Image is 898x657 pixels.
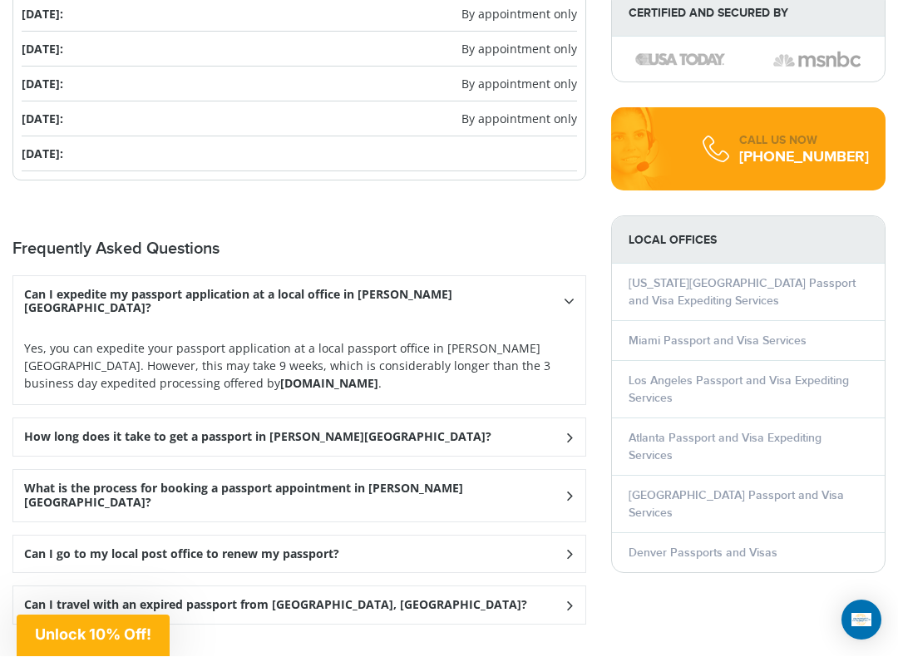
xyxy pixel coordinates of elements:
span: By appointment only [461,76,577,93]
h3: Can I expedite my passport application at a local office in [PERSON_NAME][GEOGRAPHIC_DATA]? [24,289,564,317]
span: By appointment only [461,6,577,23]
a: Los Angeles Passport and Visa Expediting Services [629,374,849,406]
a: [GEOGRAPHIC_DATA] Passport and Visa Services [629,489,844,521]
a: Atlanta Passport and Visa Expediting Services [629,432,822,463]
div: [PHONE_NUMBER] [739,150,869,166]
a: Denver Passports and Visas [629,546,777,561]
img: image description [635,54,725,67]
h3: How long does it take to get a passport in [PERSON_NAME][GEOGRAPHIC_DATA]? [24,431,491,445]
li: [DATE]: [22,32,577,67]
li: [DATE]: [22,137,577,172]
span: By appointment only [461,111,577,128]
h2: Frequently Asked Questions [12,240,586,259]
div: Open Intercom Messenger [841,600,881,640]
span: Unlock 10% Off! [35,626,151,644]
strong: [DOMAIN_NAME] [280,376,378,392]
span: By appointment only [461,41,577,58]
p: Yes, you can expedite your passport application at a local passport office in [PERSON_NAME][GEOGR... [24,340,575,393]
div: Unlock 10% Off! [17,615,170,657]
h3: Can I travel with an expired passport from [GEOGRAPHIC_DATA], [GEOGRAPHIC_DATA]? [24,599,527,613]
a: Miami Passport and Visa Services [629,334,807,348]
div: CALL US NOW [739,133,869,150]
h3: Can I go to my local post office to renew my passport? [24,548,339,562]
li: [DATE]: [22,67,577,102]
li: [DATE]: [22,102,577,137]
a: [US_STATE][GEOGRAPHIC_DATA] Passport and Visa Expediting Services [629,277,856,309]
strong: LOCAL OFFICES [612,217,885,264]
img: image description [773,50,861,70]
h3: What is the process for booking a passport appointment in [PERSON_NAME][GEOGRAPHIC_DATA]? [24,482,564,511]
